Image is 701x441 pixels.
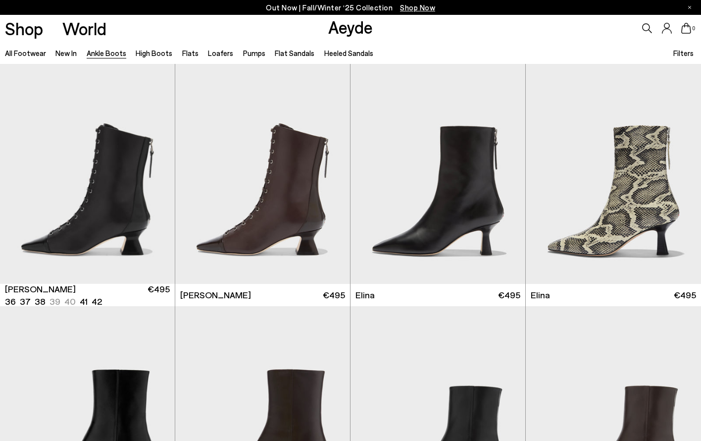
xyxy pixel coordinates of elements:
[5,20,43,37] a: Shop
[400,3,435,12] span: Navigate to /collections/new-in
[87,49,126,57] a: Ankle Boots
[35,295,46,308] li: 38
[355,289,375,301] span: Elina
[350,284,525,306] a: Elina €495
[5,295,99,308] ul: variant
[531,289,550,301] span: Elina
[681,23,691,34] a: 0
[175,64,350,284] img: Gwen Lace-Up Boots
[324,49,373,57] a: Heeled Sandals
[674,289,696,301] span: €495
[328,16,373,37] a: Aeyde
[5,49,46,57] a: All Footwear
[148,283,170,308] span: €495
[5,283,76,295] span: [PERSON_NAME]
[182,49,199,57] a: Flats
[526,64,701,284] img: Elina Ankle Boots
[275,49,314,57] a: Flat Sandals
[350,64,525,284] img: Elina Ankle Boots
[20,295,31,308] li: 37
[80,295,88,308] li: 41
[498,289,520,301] span: €495
[673,49,694,57] span: Filters
[266,1,435,14] p: Out Now | Fall/Winter ‘25 Collection
[526,284,701,306] a: Elina €495
[5,295,16,308] li: 36
[323,289,345,301] span: €495
[62,20,106,37] a: World
[92,295,102,308] li: 42
[175,284,350,306] a: [PERSON_NAME] €495
[208,49,233,57] a: Loafers
[180,289,251,301] span: [PERSON_NAME]
[243,49,265,57] a: Pumps
[55,49,77,57] a: New In
[691,26,696,31] span: 0
[136,49,172,57] a: High Boots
